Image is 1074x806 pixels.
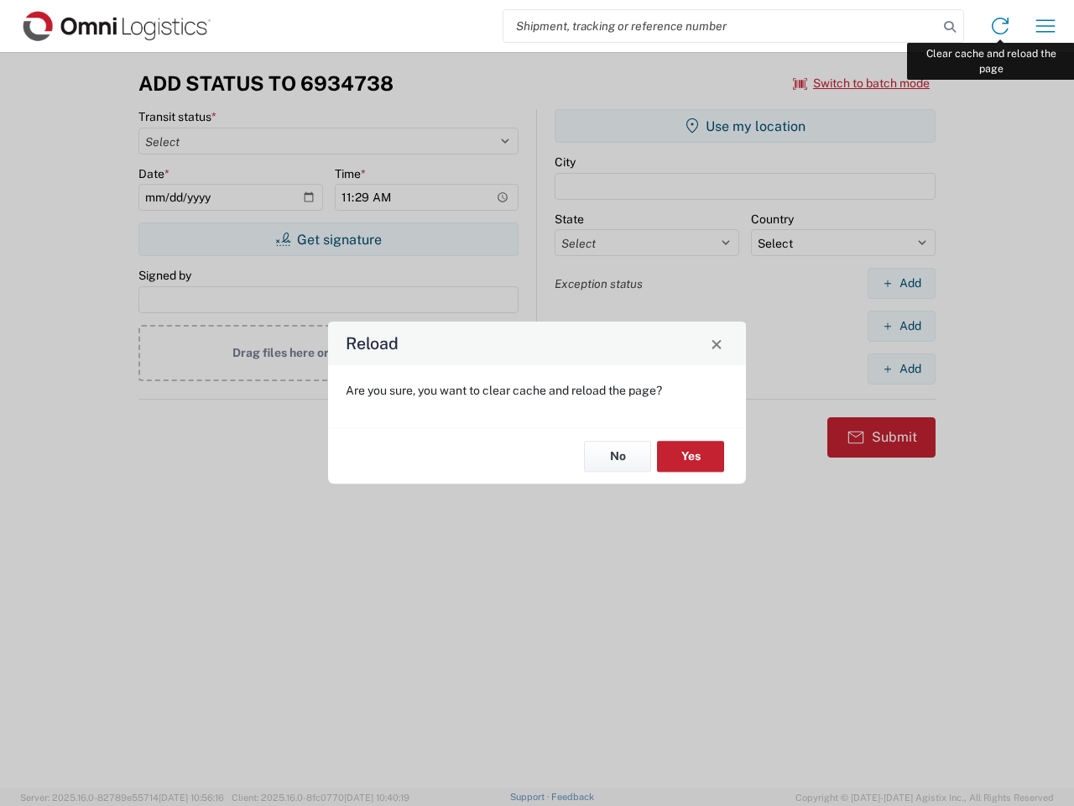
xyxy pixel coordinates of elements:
button: Close [705,332,728,355]
button: Yes [657,441,724,472]
button: No [584,441,651,472]
p: Are you sure, you want to clear cache and reload the page? [346,383,728,398]
input: Shipment, tracking or reference number [503,10,938,42]
h4: Reload [346,332,399,356]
